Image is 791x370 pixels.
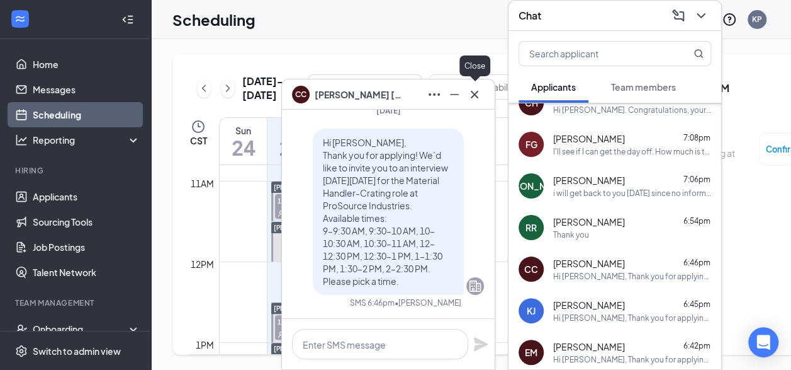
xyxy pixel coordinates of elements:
svg: User [278,331,285,338]
div: KJ [527,304,536,317]
div: Hi [PERSON_NAME]. Congratulations, your meeting with ProSource Industries for Material Handler - ... [553,105,711,115]
svg: UserCheck [15,323,28,335]
svg: ComposeMessage [671,8,686,23]
h3: Chat [519,9,541,23]
div: Sun [220,124,267,137]
button: ChevronRight [221,79,235,98]
div: Hi [PERSON_NAME], Thank you for applying! We’d like to invite you to an interview [DATE][DATE] fo... [553,271,711,282]
svg: Settings [15,345,28,357]
span: [PERSON_NAME] [553,216,625,228]
span: • [PERSON_NAME] [395,298,461,308]
div: i will get back to you [DATE] since no information can be provided to me or questions answered it... [553,188,711,199]
span: Team members [611,81,676,93]
div: Hiring [15,165,138,176]
div: 12pm [188,257,216,271]
svg: MagnifyingGlass [693,49,704,59]
a: Scheduling [33,102,140,127]
span: [PERSON_NAME] [PERSON_NAME] [315,88,403,101]
span: 7:06pm [683,175,710,184]
svg: WorkstreamLogo [14,13,26,25]
span: Hi [PERSON_NAME], Thank you for applying! We’d like to invite you to an interview [DATE][DATE] fo... [323,137,448,287]
span: [PERSON_NAME] [553,132,625,145]
div: 1pm [193,338,216,352]
svg: Plane [473,337,488,352]
svg: Company [468,279,483,294]
button: Calendars (3)ChevronDown [308,74,422,100]
button: Ellipses [424,84,444,105]
div: Hi [PERSON_NAME], Thank you for applying! We’d like to invite you to an interview [DATE][DATE] fo... [553,313,711,323]
div: CC [524,263,538,275]
h1: Scheduling [172,9,255,30]
button: ComposeMessage [668,6,688,26]
a: Home [33,52,140,77]
span: [PERSON_NAME] [274,304,327,312]
span: [PERSON_NAME] [274,224,327,231]
span: [PERSON_NAME] [274,345,327,352]
span: 12:30-1:00 PM [275,315,338,328]
div: EM [525,346,537,359]
div: Close [459,55,490,76]
a: Sourcing Tools [33,209,140,234]
svg: ChevronRight [222,81,234,96]
div: Reporting [33,134,141,146]
div: FG [525,138,537,151]
svg: Clock [191,119,206,134]
button: ChevronDown [691,6,711,26]
span: [PERSON_NAME] [553,340,625,353]
div: Mon [267,124,315,137]
span: 6:42pm [683,341,710,350]
span: CST [190,134,207,147]
span: Applicants [531,81,576,93]
svg: User [278,210,285,217]
span: 6:46pm [683,258,710,267]
div: Onboarding [33,323,130,335]
div: RR [525,221,537,234]
a: Applicants [33,184,140,209]
div: Open Intercom Messenger [748,327,778,357]
div: Switch to admin view [33,345,121,357]
span: [PERSON_NAME] [553,299,625,311]
button: Cross [464,84,485,105]
div: KP [752,14,762,25]
div: [PERSON_NAME] [495,180,568,192]
h3: [DATE] - [DATE] [242,74,293,102]
button: ChevronLeft [197,79,211,98]
svg: ChevronLeft [198,81,210,96]
span: [PERSON_NAME] [274,183,327,191]
div: Hi [PERSON_NAME], Thank you for applying! We’d like to invite you to an interview [DATE][DATE] fo... [553,354,711,365]
div: SMS 6:46pm [350,298,395,308]
svg: Collapse [121,13,134,26]
span: 11:00-11:30 AM [275,194,338,207]
svg: Analysis [15,134,28,146]
svg: Minimize [447,87,462,102]
div: Team Management [15,298,138,308]
span: [PERSON_NAME] [553,257,625,270]
a: Job Postings [33,234,140,260]
svg: ChevronDown [693,8,709,23]
span: 6:45pm [683,299,710,309]
button: Minimize [444,84,464,105]
span: [DATE] [376,106,401,115]
h1: 25 [267,137,315,158]
svg: Cross [467,87,482,102]
a: August 24, 2025 [220,118,267,165]
svg: QuestionInfo [722,12,737,27]
div: I'll see if I can get the day off. How much is this position offering? [553,146,711,157]
a: August 25, 2025 [267,118,315,165]
div: 11am [188,176,216,190]
a: Talent Network [33,260,140,285]
span: 7:08pm [683,133,710,142]
span: [PERSON_NAME] [553,174,625,187]
a: Messages [33,77,140,102]
span: 6:54pm [683,216,710,226]
div: Thank you [553,229,589,240]
svg: Ellipses [427,87,442,102]
input: Search applicant [519,42,668,66]
h1: 24 [220,137,267,158]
